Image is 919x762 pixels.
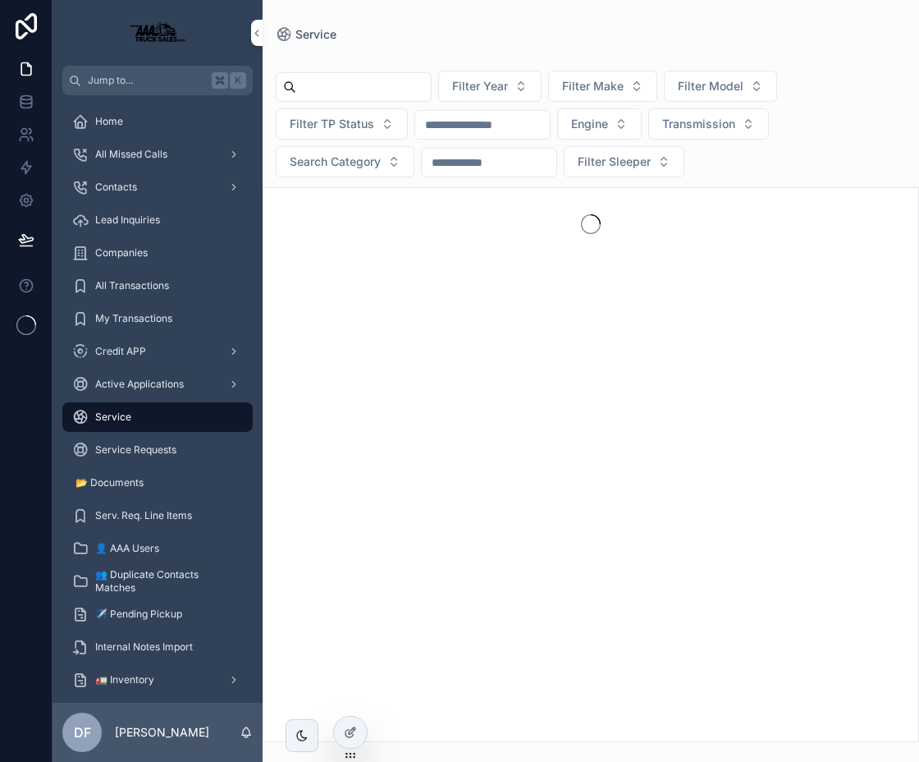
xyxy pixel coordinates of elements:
[62,66,253,95] button: Jump to...K
[95,411,131,424] span: Service
[662,116,735,132] span: Transmission
[62,665,253,695] a: 🚛 Inventory
[121,20,194,46] img: App logo
[95,148,167,161] span: All Missed Calls
[75,476,144,489] span: 📂 Documents
[62,501,253,530] a: Serv. Req. Line Items
[62,567,253,596] a: 👥 Duplicate Contacts Matches
[276,26,336,43] a: Service
[62,534,253,563] a: 👤 AAA Users
[62,140,253,169] a: All Missed Calls
[62,632,253,662] a: Internal Notes Import
[62,107,253,136] a: Home
[95,568,236,594] span: 👥 Duplicate Contacts Matches
[231,74,245,87] span: K
[95,509,192,522] span: Serv. Req. Line Items
[557,108,642,140] button: Select Button
[571,116,608,132] span: Engine
[95,213,160,227] span: Lead Inquiries
[95,279,169,292] span: All Transactions
[115,724,209,741] p: [PERSON_NAME]
[95,246,148,259] span: Companies
[578,154,651,170] span: Filter Sleeper
[53,95,263,703] div: scrollable content
[276,146,414,177] button: Select Button
[95,378,184,391] span: Active Applications
[62,205,253,235] a: Lead Inquiries
[95,443,176,457] span: Service Requests
[648,108,769,140] button: Select Button
[95,312,172,325] span: My Transactions
[88,74,205,87] span: Jump to...
[62,435,253,465] a: Service Requests
[95,640,193,654] span: Internal Notes Import
[548,71,657,102] button: Select Button
[95,345,146,358] span: Credit APP
[62,271,253,301] a: All Transactions
[290,154,381,170] span: Search Category
[295,26,336,43] span: Service
[664,71,777,102] button: Select Button
[74,723,91,742] span: DF
[95,181,137,194] span: Contacts
[95,115,123,128] span: Home
[276,108,408,140] button: Select Button
[562,78,624,94] span: Filter Make
[62,468,253,498] a: 📂 Documents
[95,608,182,621] span: ✈️ Pending Pickup
[62,402,253,432] a: Service
[62,172,253,202] a: Contacts
[95,673,154,686] span: 🚛 Inventory
[95,542,159,555] span: 👤 AAA Users
[62,370,253,399] a: Active Applications
[62,238,253,268] a: Companies
[290,116,374,132] span: Filter TP Status
[678,78,743,94] span: Filter Model
[62,304,253,333] a: My Transactions
[62,599,253,629] a: ✈️ Pending Pickup
[452,78,508,94] span: Filter Year
[564,146,684,177] button: Select Button
[62,337,253,366] a: Credit APP
[438,71,542,102] button: Select Button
